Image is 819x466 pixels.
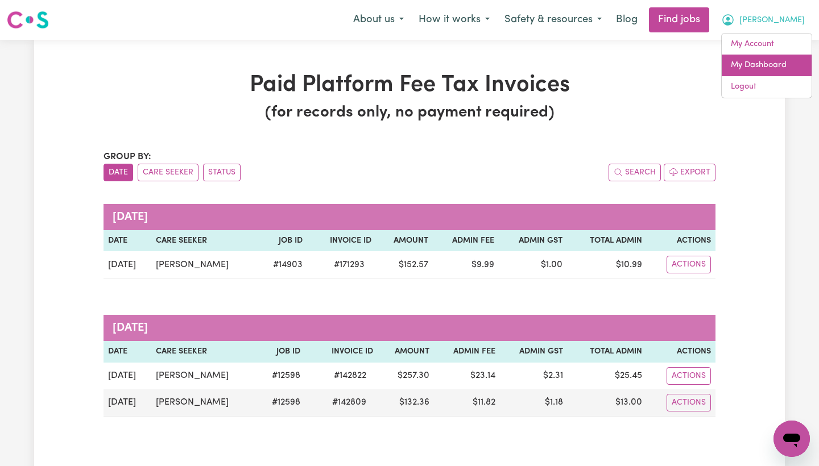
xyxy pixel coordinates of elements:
[376,230,432,252] th: Amount
[305,341,378,363] th: Invoice ID
[327,369,373,382] span: # 142822
[721,33,812,98] div: My Account
[104,363,151,389] td: [DATE]
[307,230,376,252] th: Invoice ID
[739,14,805,27] span: [PERSON_NAME]
[327,258,371,272] span: # 171293
[257,363,305,389] td: # 12598
[257,230,307,252] th: Job ID
[497,8,609,32] button: Safety & resources
[714,8,812,32] button: My Account
[609,164,661,181] button: Search
[104,152,151,161] span: Group by:
[257,341,305,363] th: Job ID
[647,341,715,363] th: Actions
[664,164,715,181] button: Export
[378,363,434,389] td: $ 257.30
[609,7,644,32] a: Blog
[667,256,711,273] button: Actions
[667,394,711,411] button: Actions
[647,230,715,252] th: Actions
[568,363,647,389] td: $ 25.45
[257,251,307,278] td: # 14903
[104,389,151,417] td: [DATE]
[499,230,567,252] th: Admin GST
[104,315,715,341] caption: [DATE]
[433,230,499,252] th: Admin Fee
[138,164,198,181] button: sort invoices by care seeker
[151,389,257,417] td: [PERSON_NAME]
[568,389,647,417] td: $ 13.00
[649,7,709,32] a: Find jobs
[667,367,711,385] button: Actions
[773,421,810,457] iframe: Button to launch messaging window
[434,363,500,389] td: $ 23.14
[346,8,411,32] button: About us
[203,164,241,181] button: sort invoices by paid status
[722,34,812,55] a: My Account
[568,341,647,363] th: Total Admin
[104,204,715,230] caption: [DATE]
[500,341,568,363] th: Admin GST
[151,230,257,252] th: Care Seeker
[104,164,133,181] button: sort invoices by date
[500,389,568,417] td: $ 1.18
[411,8,497,32] button: How it works
[151,363,257,389] td: [PERSON_NAME]
[722,76,812,98] a: Logout
[325,396,373,409] span: # 142809
[104,103,715,123] h3: (for records only, no payment required)
[104,230,151,252] th: Date
[378,389,434,417] td: $ 132.36
[499,251,567,278] td: $ 1.00
[257,389,305,417] td: # 12598
[434,389,500,417] td: $ 11.82
[104,341,151,363] th: Date
[378,341,434,363] th: Amount
[104,72,715,99] h1: Paid Platform Fee Tax Invoices
[722,55,812,76] a: My Dashboard
[567,230,647,252] th: Total Admin
[433,251,499,278] td: $ 9.99
[434,341,500,363] th: Admin Fee
[567,251,647,278] td: $ 10.99
[151,341,257,363] th: Care Seeker
[376,251,432,278] td: $ 152.57
[151,251,257,278] td: [PERSON_NAME]
[104,251,151,278] td: [DATE]
[7,10,49,30] img: Careseekers logo
[7,7,49,33] a: Careseekers logo
[500,363,568,389] td: $ 2.31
